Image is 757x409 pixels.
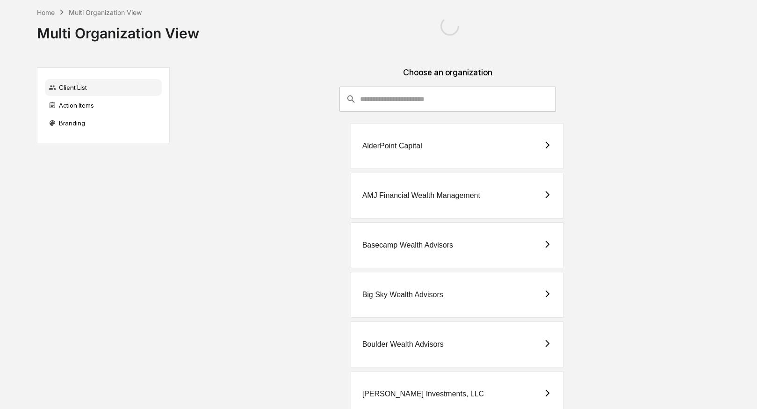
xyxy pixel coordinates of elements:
[45,97,162,114] div: Action Items
[362,291,443,299] div: Big Sky Wealth Advisors
[37,17,199,42] div: Multi Organization View
[45,115,162,131] div: Branding
[177,67,718,87] div: Choose an organization
[339,87,556,112] div: consultant-dashboard__filter-organizations-search-bar
[362,340,444,349] div: Boulder Wealth Advisors
[37,8,55,16] div: Home
[362,142,422,150] div: AlderPoint Capital
[362,191,480,200] div: AMJ Financial Wealth Management
[45,79,162,96] div: Client List
[69,8,142,16] div: Multi Organization View
[362,390,484,398] div: [PERSON_NAME] Investments, LLC
[362,241,453,249] div: Basecamp Wealth Advisors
